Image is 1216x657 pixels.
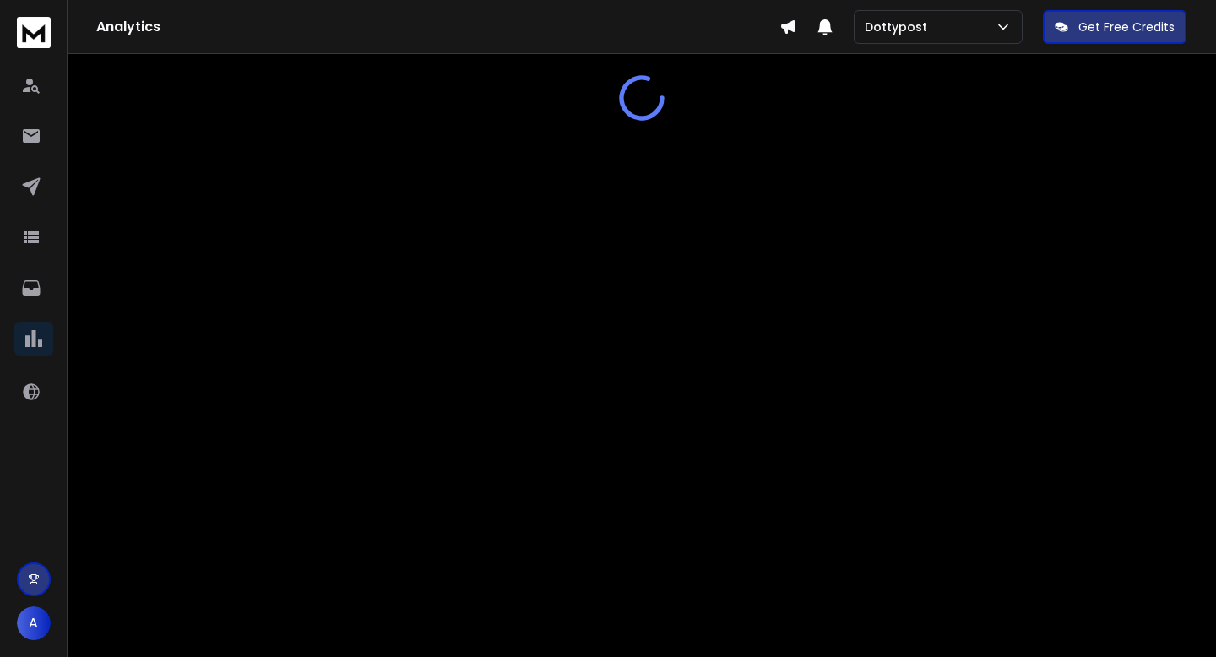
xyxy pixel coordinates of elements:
button: A [17,606,51,640]
h1: Analytics [96,17,779,37]
img: logo [17,17,51,48]
button: Get Free Credits [1043,10,1186,44]
p: Dottypost [865,19,934,35]
p: Get Free Credits [1078,19,1175,35]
